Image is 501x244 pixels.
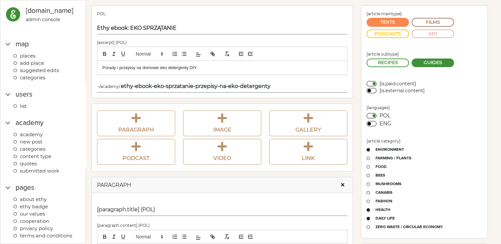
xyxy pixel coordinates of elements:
div: [article.subtype]: [367,51,482,57]
div: POL: [97,11,347,17]
div: Canabis [376,190,392,196]
span: Places [20,53,35,59]
div: ~/academy/ [97,84,120,90]
div: Fashion [376,198,392,204]
button: PODCAST [97,139,175,165]
button: PODCASTS [367,29,409,38]
div: [DOMAIN_NAME] [26,6,73,16]
div: [languages]: [367,105,482,111]
span: Quotes [20,161,37,167]
div: Food [376,164,387,170]
div: map [16,39,29,50]
div: Users [16,89,32,100]
input: [paragraph.title] (POL) [97,204,347,216]
p: Porady i przepisy na domowe eko detergenty DIY [102,65,342,71]
label: [excerpt] (POL) [97,40,127,46]
div: LINK [302,154,315,162]
button: LINK [269,139,347,165]
div: PARAGRAPH [118,126,154,134]
button: FILMS [412,18,454,27]
span: categories [20,75,45,81]
span: Ethy badge [20,204,48,210]
div: POL [379,112,390,120]
span: Our values [20,211,45,217]
div: PODCAST [123,154,150,162]
div: Health [376,207,390,213]
div: admin console [26,16,73,23]
div: [is.paid.content] [379,80,416,87]
span: About Ethy [20,196,47,202]
img: ethy-logo [6,7,21,22]
div: Daily life [376,216,395,222]
span: Privacy policy [20,225,53,231]
button: IMAGE [183,110,261,136]
div: [is.external.content] [379,87,424,94]
label: [paragraph.content] (POL) [97,223,150,228]
span: Submitted work [20,168,59,174]
button: ART [412,29,454,38]
div: [article.maintype]: [367,11,482,17]
span: New post [20,139,42,145]
div: Mushrooms [376,181,401,187]
div: VIDEO [213,154,231,162]
button: TEXTS [367,18,409,27]
span: Categories [20,146,45,152]
span: Suggested edits [20,67,59,73]
div: Pages [16,183,34,193]
div: Farming / Plants [376,155,411,161]
span: ADD PLACE [20,60,44,66]
div: Bees [376,173,385,179]
button: GALLERY [269,110,347,136]
span: list [20,103,27,109]
button: GUIDES [412,59,454,67]
button: VIDEO [183,139,261,165]
span: Academy [20,132,43,138]
div: PARAGRAPH [97,181,131,189]
button: PARAGRAPH [97,110,175,136]
div: Zero waste / Circular economy [376,224,443,230]
div: IMAGE [213,126,231,134]
div: Environment [376,147,404,153]
input: Link [97,80,347,93]
div: academy [16,118,43,128]
button: RECIPES [367,59,409,67]
div: GALLERY [295,126,321,134]
div: [article.category]: [367,138,482,144]
span: CONTENT TYPE [20,153,51,159]
span: Terms and conditions [20,233,72,239]
input: Title of your work [97,22,347,34]
div: ENG [379,120,391,128]
span: Cooperation [20,218,49,224]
